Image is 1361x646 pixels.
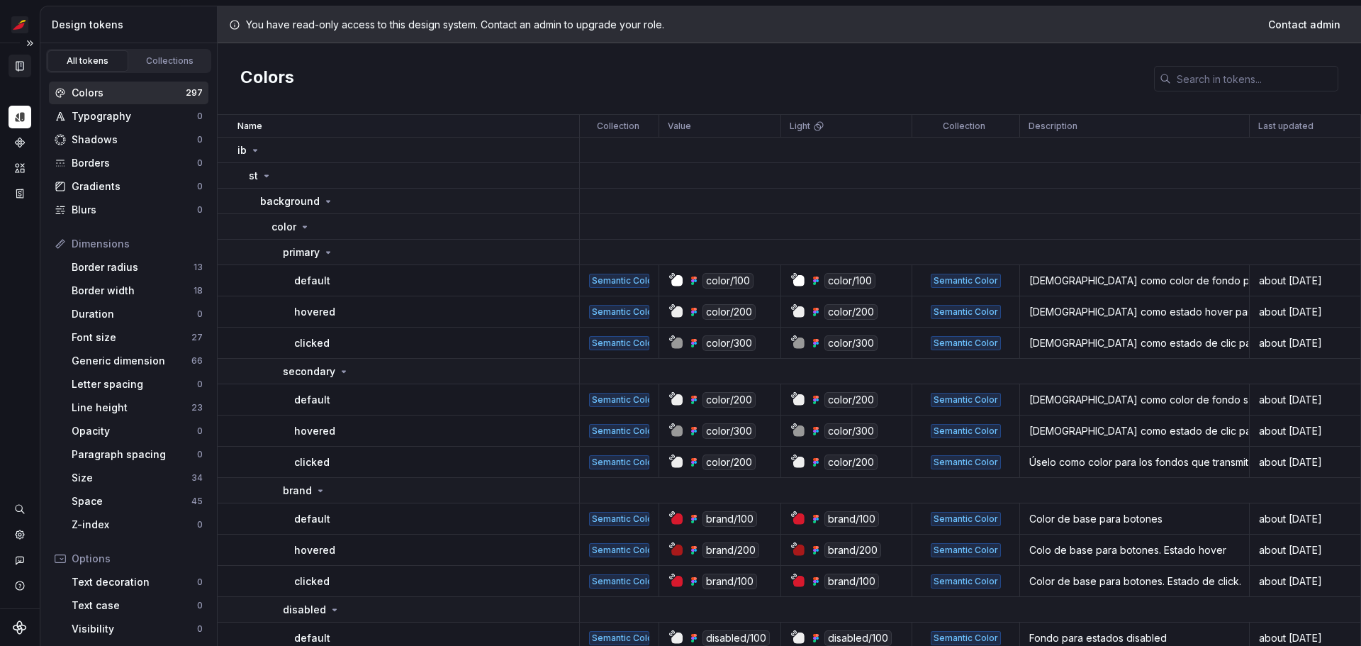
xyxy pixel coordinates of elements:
[1021,336,1248,350] div: [DEMOGRAPHIC_DATA] como estado de clic para fondos primarios
[72,494,191,508] div: Space
[72,260,194,274] div: Border radius
[597,121,639,132] p: Collection
[9,131,31,154] div: Components
[72,86,186,100] div: Colors
[702,574,757,589] div: brand/100
[66,326,208,349] a: Font size27
[283,245,320,260] p: primary
[294,455,330,469] p: clicked
[1259,12,1350,38] a: Contact admin
[824,542,881,558] div: brand/200
[9,549,31,572] button: Contact support
[72,156,197,170] div: Borders
[66,594,208,617] a: Text case0
[66,279,208,302] a: Border width18
[49,175,208,198] a: Gradients0
[589,543,649,557] div: Semantic Color
[49,199,208,221] a: Blurs0
[66,350,208,372] a: Generic dimension66
[294,512,330,526] p: default
[589,455,649,469] div: Semantic Color
[1250,512,1360,526] div: about [DATE]
[72,109,197,123] div: Typography
[824,511,879,527] div: brand/100
[191,402,203,413] div: 23
[1250,424,1360,438] div: about [DATE]
[824,455,878,470] div: color/200
[824,304,878,320] div: color/200
[702,511,757,527] div: brand/100
[931,574,1001,589] div: Semantic Color
[1268,18,1340,32] span: Contact admin
[197,111,203,122] div: 0
[66,373,208,396] a: Letter spacing0
[931,543,1001,557] div: Semantic Color
[240,66,294,91] h2: Colors
[294,631,330,645] p: default
[197,181,203,192] div: 0
[702,630,770,646] div: disabled/100
[49,128,208,151] a: Shadows0
[283,364,335,379] p: secondary
[72,552,203,566] div: Options
[66,396,208,419] a: Line height23
[66,467,208,489] a: Size34
[197,157,203,169] div: 0
[1250,336,1360,350] div: about [DATE]
[191,472,203,484] div: 34
[72,179,197,194] div: Gradients
[52,55,123,67] div: All tokens
[1021,393,1248,407] div: [DEMOGRAPHIC_DATA] como color de fondo secundario para el contenido de la interfaz de usuario. Ús...
[283,484,312,498] p: brand
[197,204,203,216] div: 0
[9,157,31,179] a: Assets
[1250,543,1360,557] div: about [DATE]
[9,498,31,520] button: Search ⌘K
[197,308,203,320] div: 0
[13,620,27,635] svg: Supernova Logo
[931,393,1001,407] div: Semantic Color
[1171,66,1338,91] input: Search in tokens...
[589,305,649,319] div: Semantic Color
[790,121,810,132] p: Light
[66,420,208,442] a: Opacity0
[294,274,330,288] p: default
[237,121,262,132] p: Name
[931,424,1001,438] div: Semantic Color
[271,220,296,234] p: color
[931,631,1001,645] div: Semantic Color
[194,285,203,296] div: 18
[72,203,197,217] div: Blurs
[294,424,335,438] p: hovered
[52,18,211,32] div: Design tokens
[197,449,203,460] div: 0
[943,121,985,132] p: Collection
[824,335,878,351] div: color/300
[72,330,191,345] div: Font size
[1021,305,1248,319] div: [DEMOGRAPHIC_DATA] como estado hover para fondos primarios.
[197,379,203,390] div: 0
[931,455,1001,469] div: Semantic Color
[1021,424,1248,438] div: [DEMOGRAPHIC_DATA] como estado de clic para fondos secundarios.
[66,618,208,640] a: Visibility0
[72,471,191,485] div: Size
[9,523,31,546] a: Settings
[49,105,208,128] a: Typography0
[66,490,208,513] a: Space45
[668,121,691,132] p: Value
[824,392,878,408] div: color/200
[249,169,258,183] p: st
[702,392,756,408] div: color/200
[1250,393,1360,407] div: about [DATE]
[294,574,330,589] p: clicked
[824,574,879,589] div: brand/100
[191,355,203,367] div: 66
[1029,121,1077,132] p: Description
[9,106,31,128] a: Design tokens
[72,133,197,147] div: Shadows
[237,143,247,157] p: ib
[702,542,759,558] div: brand/200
